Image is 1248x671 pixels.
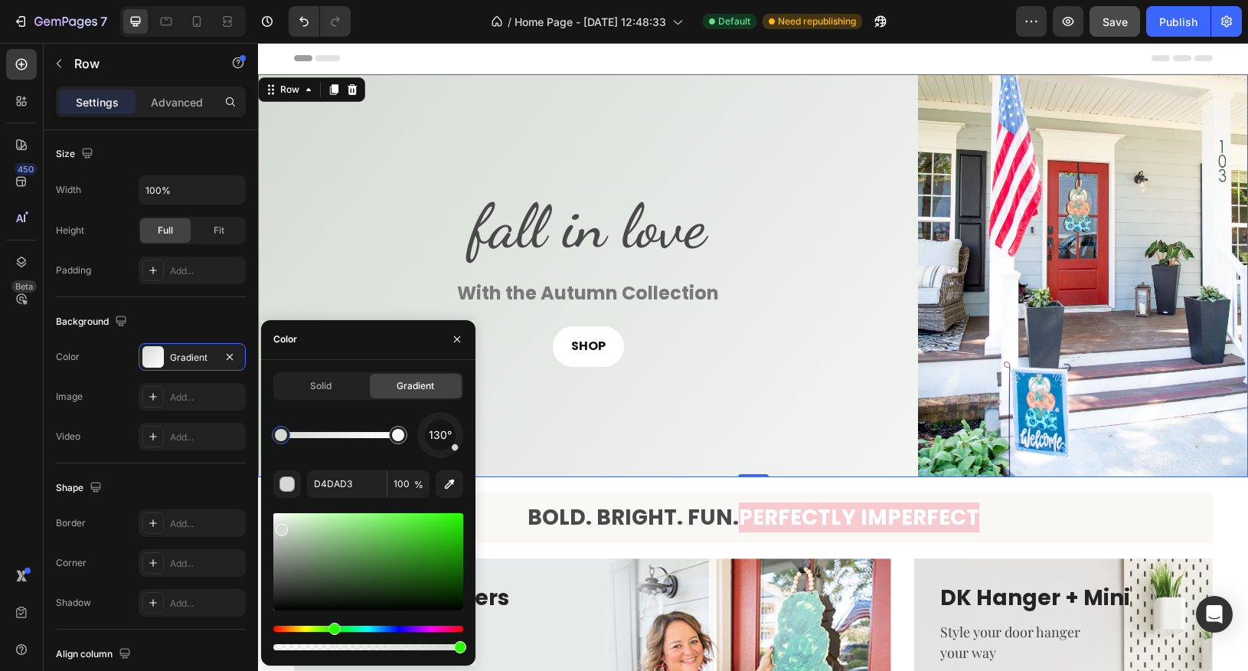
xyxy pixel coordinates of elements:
button: Publish [1146,6,1210,37]
button: 7 [6,6,114,37]
div: Height [56,224,84,237]
input: Eg: FFFFFF [307,470,387,498]
div: Width [56,183,81,197]
button: Save [1090,6,1140,37]
span: % [414,478,423,492]
div: Open Intercom Messenger [1196,596,1233,633]
a: SHOP [295,283,366,324]
strong: BOLD. BRIGHT. FUN. [270,460,481,489]
span: Need republishing [778,15,856,28]
span: Default [718,15,750,28]
span: Home Page - [DATE] 12:48:33 [515,14,666,30]
p: Row [74,54,204,73]
div: Image [56,390,83,404]
div: Add... [170,264,242,278]
span: Save [1103,15,1128,28]
div: Size [56,144,96,165]
div: Padding [56,263,91,277]
p: Settings [76,94,119,110]
div: Add... [170,430,242,444]
input: Auto [139,176,245,204]
span: Solid [310,379,332,393]
p: Advanced [151,94,203,110]
div: Video [56,430,80,444]
div: Beta [11,280,37,293]
div: Corner [56,556,87,570]
div: Align column [56,644,134,665]
div: Shadow [56,596,91,610]
div: Background [56,312,130,332]
div: 450 [15,163,37,175]
p: Radiant jewelry [62,579,607,600]
div: Color [273,332,297,346]
div: Publish [1159,14,1197,30]
div: Hue [273,626,463,632]
div: Add... [170,517,242,531]
div: Add... [170,557,242,571]
div: Add... [170,597,242,610]
p: 7 [100,12,107,31]
img: gempages_581678687787680500-394aead0-33f8-4c8f-bbbd-1717e7b4bd85.jpg [660,31,990,434]
span: Full [158,224,173,237]
span: Gradient [397,379,434,393]
div: Add... [170,391,242,404]
span: Fit [214,224,224,237]
span: 130° [429,426,452,444]
p: your way [682,600,929,620]
strong: PERFECTLY IMPERFECT [481,460,721,489]
p: for your door [62,600,607,620]
div: Color [56,350,80,364]
h3: DK Door Hangers [60,540,609,571]
span: / [508,14,511,30]
h3: DK Hanger + Mini [681,540,930,571]
div: Border [56,516,86,530]
div: Gradient [170,351,214,365]
div: Undo/Redo [289,6,351,37]
p: SHOP [313,293,348,315]
p: Style your door hanger [682,579,929,600]
div: Row [19,40,44,54]
iframe: Design area [258,43,1248,671]
div: Shape [56,478,105,499]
